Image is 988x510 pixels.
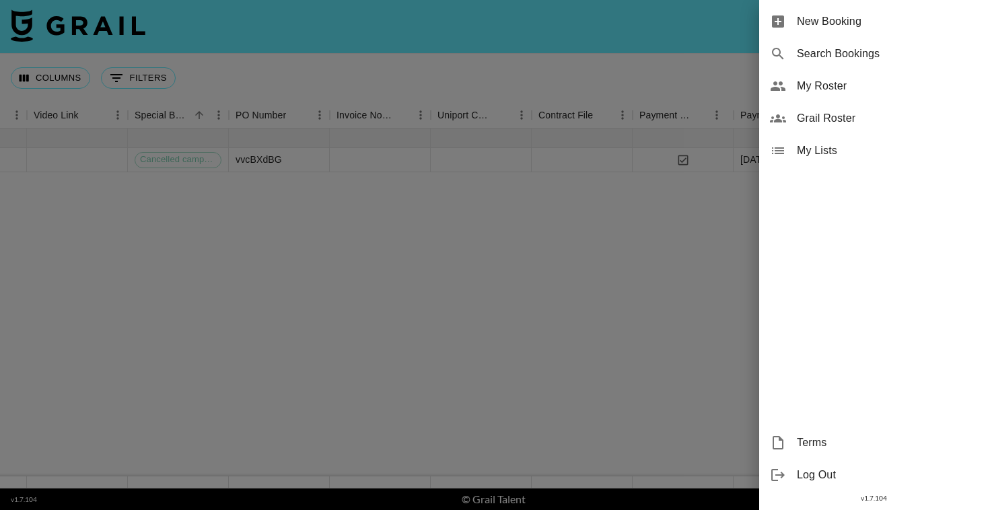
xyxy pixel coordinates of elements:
span: Grail Roster [797,110,977,126]
span: New Booking [797,13,977,30]
span: Terms [797,435,977,451]
div: Log Out [759,459,988,491]
div: Terms [759,427,988,459]
div: My Roster [759,70,988,102]
span: My Lists [797,143,977,159]
div: My Lists [759,135,988,167]
div: New Booking [759,5,988,38]
div: v 1.7.104 [759,491,988,505]
div: Grail Roster [759,102,988,135]
div: Search Bookings [759,38,988,70]
span: Log Out [797,467,977,483]
span: Search Bookings [797,46,977,62]
span: My Roster [797,78,977,94]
